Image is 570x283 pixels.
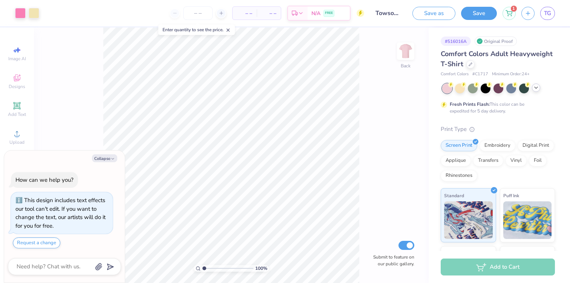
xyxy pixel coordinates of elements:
img: Back [398,44,413,59]
span: Designs [9,84,25,90]
div: Foil [529,155,547,166]
input: Untitled Design [370,6,407,21]
span: Neon Ink [444,250,463,257]
strong: Fresh Prints Flash: [450,101,490,107]
button: Save as [412,7,455,20]
div: # 516016A [441,37,471,46]
img: Standard [444,201,493,239]
span: # C1717 [472,71,488,78]
img: Puff Ink [503,201,552,239]
div: Rhinestones [441,170,477,181]
div: Print Type [441,125,555,134]
div: Digital Print [518,140,554,151]
a: TG [540,7,555,20]
span: – – [261,9,276,17]
span: – – [237,9,252,17]
span: 100 % [255,265,267,272]
div: Screen Print [441,140,477,151]
span: Comfort Colors Adult Heavyweight T-Shirt [441,49,553,68]
span: Minimum Order: 24 + [492,71,530,78]
span: Comfort Colors [441,71,469,78]
div: Original Proof [475,37,517,46]
span: 1 [511,6,517,12]
div: Vinyl [506,155,527,166]
span: Upload [9,139,25,145]
label: Submit to feature on our public gallery. [369,254,414,267]
span: Image AI [8,56,26,62]
span: TG [544,9,551,18]
button: Save [461,7,497,20]
button: Collapse [92,154,117,162]
span: Add Text [8,111,26,117]
div: Enter quantity to see the price. [158,24,235,35]
span: FREE [325,11,333,16]
button: Request a change [13,237,60,248]
span: Puff Ink [503,192,519,199]
span: Standard [444,192,464,199]
span: N/A [311,9,320,17]
div: Transfers [473,155,503,166]
div: Applique [441,155,471,166]
div: Back [401,62,411,69]
span: Metallic & Glitter Ink [503,250,548,257]
div: This color can be expedited for 5 day delivery. [450,101,542,114]
input: – – [183,6,213,20]
div: Embroidery [480,140,515,151]
div: This design includes text effects our tool can't edit. If you want to change the text, our artist... [15,196,106,230]
div: How can we help you? [15,176,74,184]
